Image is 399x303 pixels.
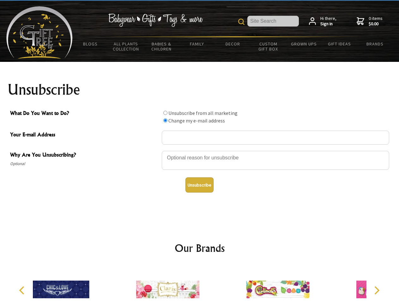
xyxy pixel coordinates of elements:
strong: Sign in [320,21,336,27]
input: What Do You Want to Do? [163,118,167,122]
h2: Our Brands [13,241,387,256]
button: Unsubscribe [185,177,214,193]
button: Previous [16,283,30,297]
span: What Do You Want to Do? [10,109,159,118]
img: product search [238,19,245,25]
a: Brands [357,37,393,50]
label: Unsubscribe from all marketing [168,110,238,116]
a: All Plants Collection [108,37,144,56]
a: Grown Ups [286,37,322,50]
a: Babies & Children [144,37,179,56]
span: 0 items [369,15,383,27]
h1: Unsubscribe [8,82,392,97]
a: BLOGS [73,37,108,50]
a: Gift Ideas [322,37,357,50]
a: 0 items$0.00 [357,16,383,27]
a: Decor [215,37,251,50]
img: Babywear - Gifts - Toys & more [108,14,203,27]
a: Custom Gift Box [251,37,286,56]
span: Your E-mail Address [10,131,159,140]
input: Site Search [247,16,299,27]
button: Next [370,283,384,297]
span: Why Are You Unsubscribing? [10,151,159,160]
a: Family [179,37,215,50]
a: Hi there,Sign in [309,16,336,27]
span: Hi there, [320,16,336,27]
strong: $0.00 [369,21,383,27]
label: Change my e-mail address [168,117,225,124]
span: Optional [10,160,159,168]
img: Babyware - Gifts - Toys and more... [6,6,73,59]
input: Your E-mail Address [162,131,389,145]
textarea: Why Are You Unsubscribing? [162,151,389,170]
input: What Do You Want to Do? [163,111,167,115]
